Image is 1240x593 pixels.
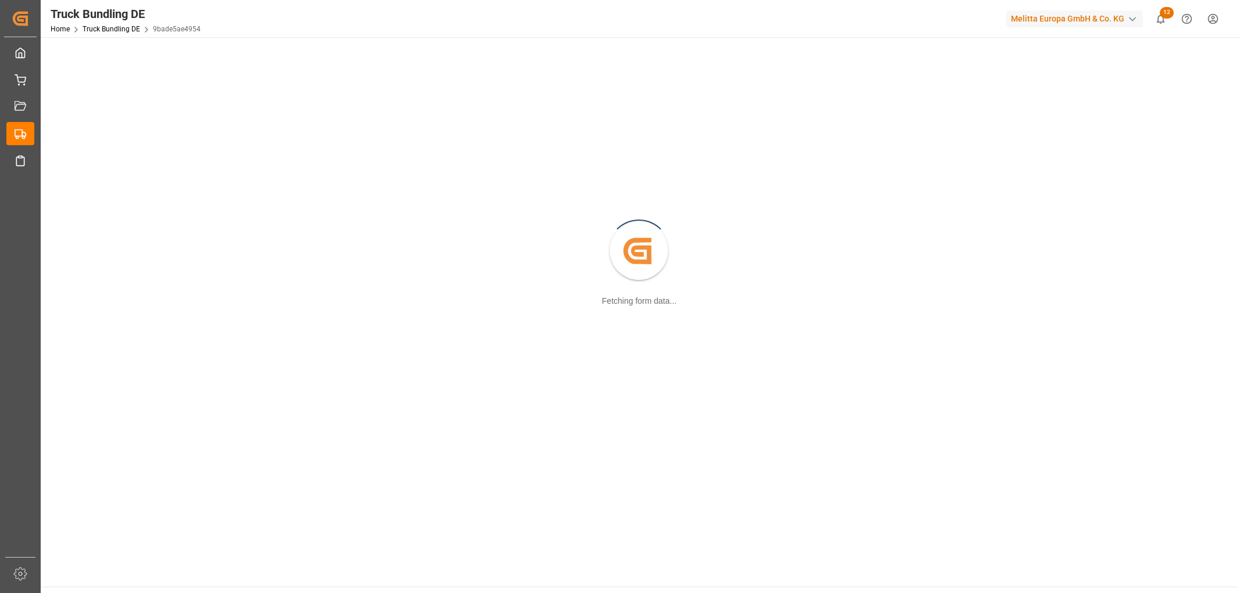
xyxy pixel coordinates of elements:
[1174,6,1200,32] button: Help Center
[1160,7,1174,19] span: 12
[83,25,140,33] a: Truck Bundling DE
[602,295,676,307] div: Fetching form data...
[51,25,70,33] a: Home
[1006,8,1148,30] button: Melitta Europa GmbH & Co. KG
[1006,10,1143,27] div: Melitta Europa GmbH & Co. KG
[51,5,201,23] div: Truck Bundling DE
[1148,6,1174,32] button: show 12 new notifications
